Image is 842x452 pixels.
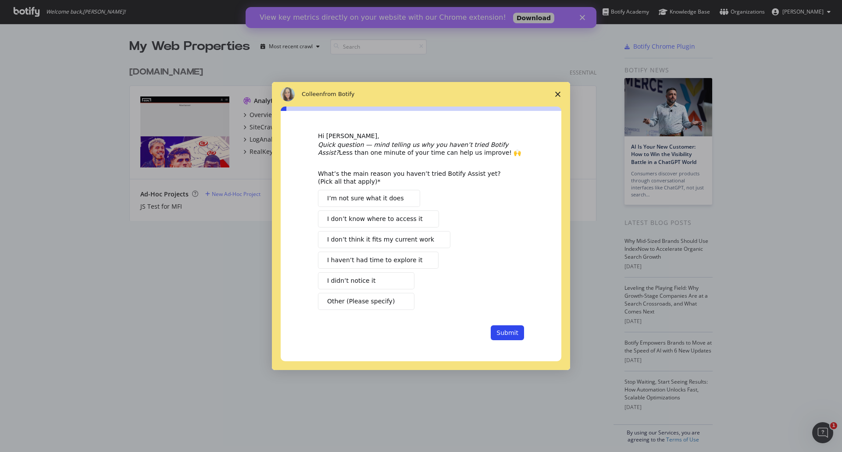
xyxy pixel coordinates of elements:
div: Close [334,8,343,13]
button: I don’t think it fits my current work [318,231,450,248]
span: Colleen [302,91,323,97]
button: I’m not sure what it does [318,190,420,207]
div: Less than one minute of your time can help us improve! 🙌 [318,141,524,157]
span: I don’t know where to access it [327,214,423,224]
div: Hi [PERSON_NAME], [318,132,524,141]
div: What’s the main reason you haven’t tried Botify Assist yet? (Pick all that apply) [318,170,511,185]
span: from Botify [323,91,355,97]
button: I didn’t notice it [318,272,414,289]
span: I haven’t had time to explore it [327,256,422,265]
span: I didn’t notice it [327,276,375,285]
div: View key metrics directly on your website with our Chrome extension! [14,6,260,15]
img: Profile image for Colleen [281,87,295,101]
span: Other (Please specify) [327,297,395,306]
button: Submit [491,325,524,340]
span: I’m not sure what it does [327,194,404,203]
button: Other (Please specify) [318,293,414,310]
a: Download [268,6,309,16]
i: Quick question — mind telling us why you haven’t tried Botify Assist? [318,141,508,156]
button: I haven’t had time to explore it [318,252,439,269]
button: I don’t know where to access it [318,210,439,228]
span: I don’t think it fits my current work [327,235,434,244]
span: Close survey [546,82,570,107]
